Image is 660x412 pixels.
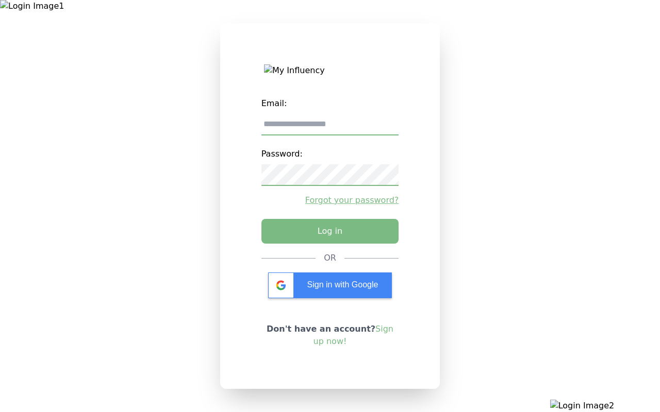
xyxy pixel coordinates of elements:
p: Don't have an account? [261,323,399,348]
a: Forgot your password? [261,194,399,207]
img: My Influency [264,64,396,77]
div: Sign in with Google [268,272,392,298]
label: Password: [261,144,399,164]
div: OR [324,252,336,264]
button: Log in [261,219,399,244]
span: Sign in with Google [307,280,378,289]
label: Email: [261,93,399,114]
img: Login Image2 [550,400,660,412]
